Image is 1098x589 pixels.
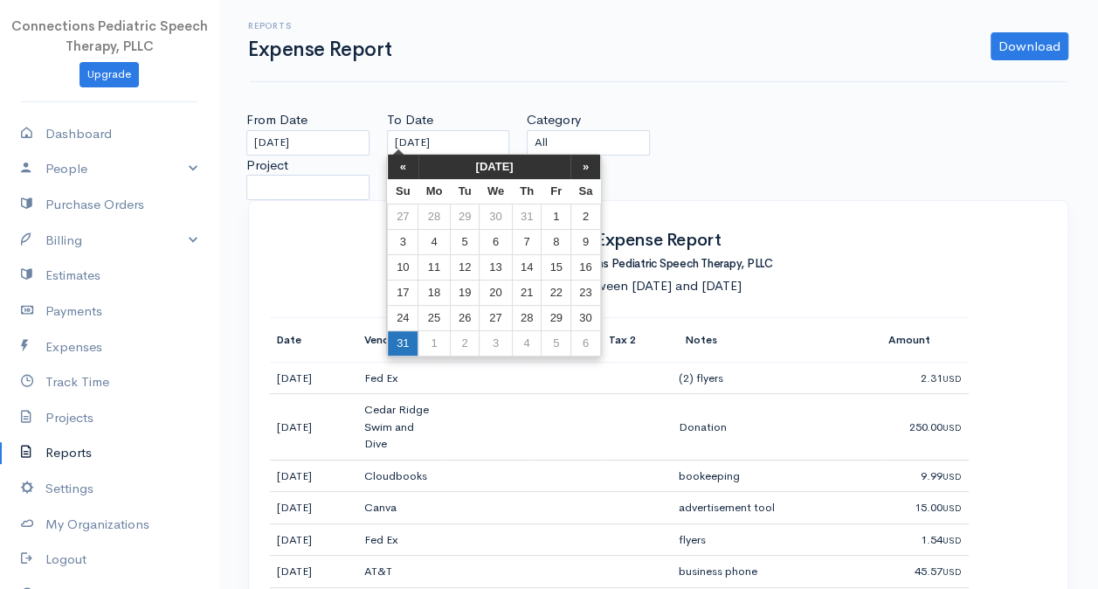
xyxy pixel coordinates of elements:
td: AT&T [357,556,445,588]
th: [DATE] [418,155,571,179]
div: Between [DATE] and [DATE] [270,276,1046,295]
td: (2) flyers [672,362,881,394]
td: 3 [480,331,512,357]
h5: Connections Pediatric Speech Therapy, PLLC [270,252,1046,276]
div: To Date [378,110,519,155]
th: Sa [570,179,600,204]
td: 6 [570,331,600,357]
td: bookeeping [672,460,881,492]
td: 30 [570,306,600,331]
td: advertisement tool [672,492,881,524]
td: 14 [512,255,542,281]
th: We [480,179,512,204]
td: 17 [388,281,418,306]
td: 250.00 [881,394,969,461]
h1: Expense Report [248,38,392,60]
td: [DATE] [270,492,357,524]
td: 4 [418,230,451,255]
td: 29 [542,306,570,331]
th: « [388,155,418,179]
th: » [570,155,600,179]
span: USD [943,535,962,546]
td: 25 [418,306,451,331]
h6: Reports [248,21,392,31]
td: 30 [480,204,512,230]
td: 24 [388,306,418,331]
th: Tu [450,179,479,204]
td: 5 [542,331,570,357]
td: 19 [450,281,479,306]
span: Connections Pediatric Speech Therapy, PLLC [11,17,208,54]
td: 7 [512,230,542,255]
td: [DATE] [270,460,357,492]
td: [DATE] [270,362,357,394]
td: Cedar Ridge Swim and Dive [357,394,445,461]
td: Fed Ex [357,523,445,556]
th: Vendor [357,317,445,362]
td: Donation [672,394,881,461]
td: 31 [388,331,418,357]
td: 2 [450,331,479,357]
td: 6 [480,230,512,255]
td: 27 [480,306,512,331]
td: 31 [512,204,542,230]
a: Upgrade [79,62,139,87]
th: Th [512,179,542,204]
span: USD [943,373,962,385]
th: Mo [418,179,451,204]
td: 28 [512,306,542,331]
td: 1 [418,331,451,357]
td: 10 [388,255,418,281]
td: Canva [357,492,445,524]
td: 2 [570,204,600,230]
h2: Expense Report [270,228,1046,252]
td: 21 [512,281,542,306]
td: 27 [388,204,418,230]
td: 1 [542,204,570,230]
div: Category [518,110,659,155]
td: 28 [418,204,451,230]
span: USD [943,502,962,514]
td: 26 [450,306,479,331]
span: USD [943,566,962,578]
th: Su [388,179,418,204]
td: Fed Ex [357,362,445,394]
div: From Date [238,110,378,155]
td: 45.57 [881,556,969,588]
td: 4 [512,331,542,357]
a: Download [991,32,1068,60]
td: 16 [570,255,600,281]
td: 5 [450,230,479,255]
td: 9 [570,230,600,255]
td: 2.31 [881,362,969,394]
td: 11 [418,255,451,281]
td: 9.99 [881,460,969,492]
div: Project [238,156,378,200]
td: 18 [418,281,451,306]
td: 22 [542,281,570,306]
span: USD [943,471,962,482]
td: 1.54 [881,523,969,556]
td: [DATE] [270,523,357,556]
td: 20 [480,281,512,306]
th: Amount [881,317,969,362]
td: 23 [570,281,600,306]
td: business phone [672,556,881,588]
td: 12 [450,255,479,281]
td: 13 [480,255,512,281]
td: Cloudbooks [357,460,445,492]
td: 29 [450,204,479,230]
td: [DATE] [270,394,357,461]
td: 3 [388,230,418,255]
td: flyers [672,523,881,556]
th: Date [270,317,357,362]
th: Tax 2 [602,317,672,362]
th: Fr [542,179,570,204]
td: 15 [542,255,570,281]
th: Notes [672,317,881,362]
td: 15.00 [881,492,969,524]
td: 8 [542,230,570,255]
td: [DATE] [270,556,357,588]
span: USD [943,422,962,433]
